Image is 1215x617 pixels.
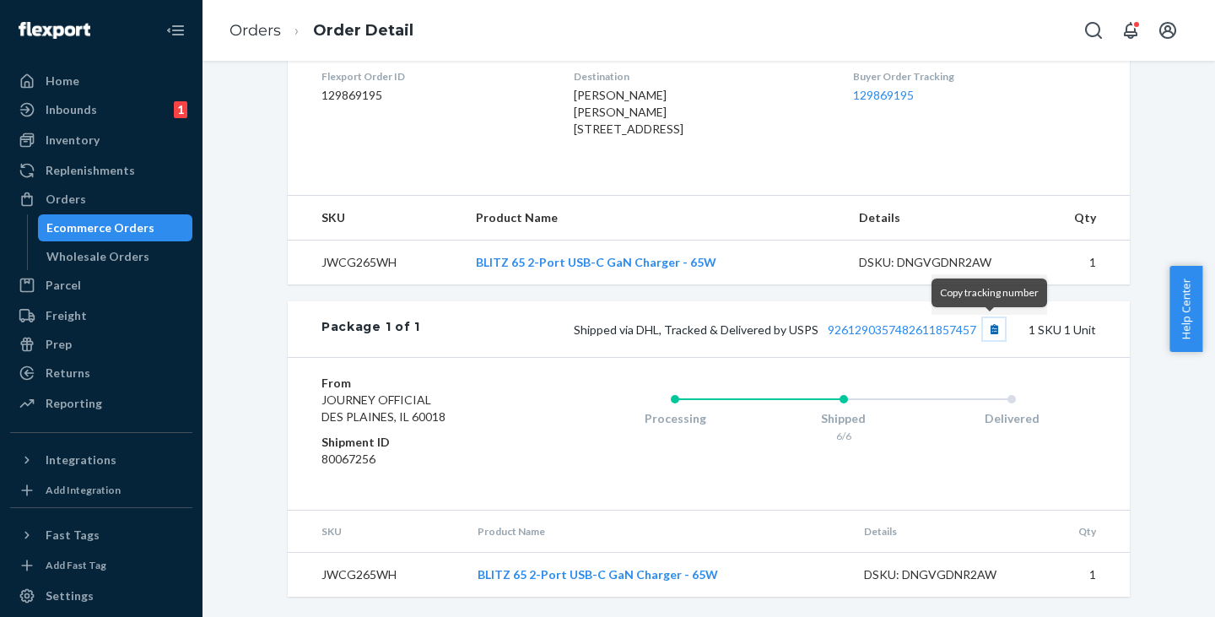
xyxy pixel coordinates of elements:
[46,483,121,497] div: Add Integration
[420,318,1096,340] div: 1 SKU 1 Unit
[10,555,192,576] a: Add Fast Tag
[38,243,193,270] a: Wholesale Orders
[476,255,716,269] a: BLITZ 65 2-Port USB-C GaN Charger - 65W
[46,132,100,149] div: Inventory
[321,434,523,451] dt: Shipment ID
[288,196,462,241] th: SKU
[229,21,281,40] a: Orders
[1031,196,1130,241] th: Qty
[845,196,1031,241] th: Details
[10,186,192,213] a: Orders
[288,511,464,553] th: SKU
[46,191,86,208] div: Orders
[927,410,1096,427] div: Delivered
[46,336,72,353] div: Prep
[10,390,192,417] a: Reporting
[1031,240,1130,284] td: 1
[1036,511,1130,553] th: Qty
[46,587,94,604] div: Settings
[1169,266,1202,352] button: Help Center
[853,69,1096,84] dt: Buyer Order Tracking
[38,214,193,241] a: Ecommerce Orders
[462,196,845,241] th: Product Name
[10,447,192,474] button: Integrations
[46,307,87,324] div: Freight
[46,248,149,265] div: Wholesale Orders
[591,410,759,427] div: Processing
[574,322,1005,337] span: Shipped via DHL, Tracked & Delivered by USPS
[1036,553,1130,598] td: 1
[46,277,81,294] div: Parcel
[46,162,135,179] div: Replenishments
[10,582,192,609] a: Settings
[288,240,462,284] td: JWCG265WH
[574,69,825,84] dt: Destination
[174,101,187,118] div: 1
[10,360,192,387] a: Returns
[19,22,90,39] img: Flexport logo
[859,254,1018,271] div: DSKU: DNGVGDNR2AW
[759,429,928,443] div: 6/6
[10,127,192,154] a: Inventory
[464,511,850,553] th: Product Name
[10,331,192,358] a: Prep
[46,527,100,544] div: Fast Tags
[940,286,1039,299] span: Copy tracking number
[321,69,547,84] dt: Flexport Order ID
[10,272,192,299] a: Parcel
[1114,14,1147,47] button: Open notifications
[828,322,976,337] a: 9261290357482611857457
[46,73,79,89] div: Home
[574,88,683,136] span: [PERSON_NAME] [PERSON_NAME] [STREET_ADDRESS]
[216,6,427,56] ol: breadcrumbs
[1077,14,1110,47] button: Open Search Box
[10,96,192,123] a: Inbounds1
[10,157,192,184] a: Replenishments
[321,318,420,340] div: Package 1 of 1
[853,88,914,102] a: 129869195
[46,395,102,412] div: Reporting
[321,451,523,468] dd: 80067256
[10,302,192,329] a: Freight
[46,365,90,382] div: Returns
[10,68,192,95] a: Home
[850,511,1036,553] th: Details
[159,14,192,47] button: Close Navigation
[983,318,1005,340] button: Copy tracking number
[321,87,547,104] dd: 129869195
[864,566,1023,583] div: DSKU: DNGVGDNR2AW
[313,21,413,40] a: Order Detail
[46,101,97,118] div: Inbounds
[321,392,445,424] span: JOURNEY OFFICIAL DES PLAINES, IL 60018
[46,558,106,572] div: Add Fast Tag
[1151,14,1185,47] button: Open account menu
[46,219,154,236] div: Ecommerce Orders
[321,375,523,392] dt: From
[46,452,116,468] div: Integrations
[10,522,192,549] button: Fast Tags
[759,410,928,427] div: Shipped
[478,567,718,582] a: BLITZ 65 2-Port USB-C GaN Charger - 65W
[10,480,192,501] a: Add Integration
[288,553,464,598] td: JWCG265WH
